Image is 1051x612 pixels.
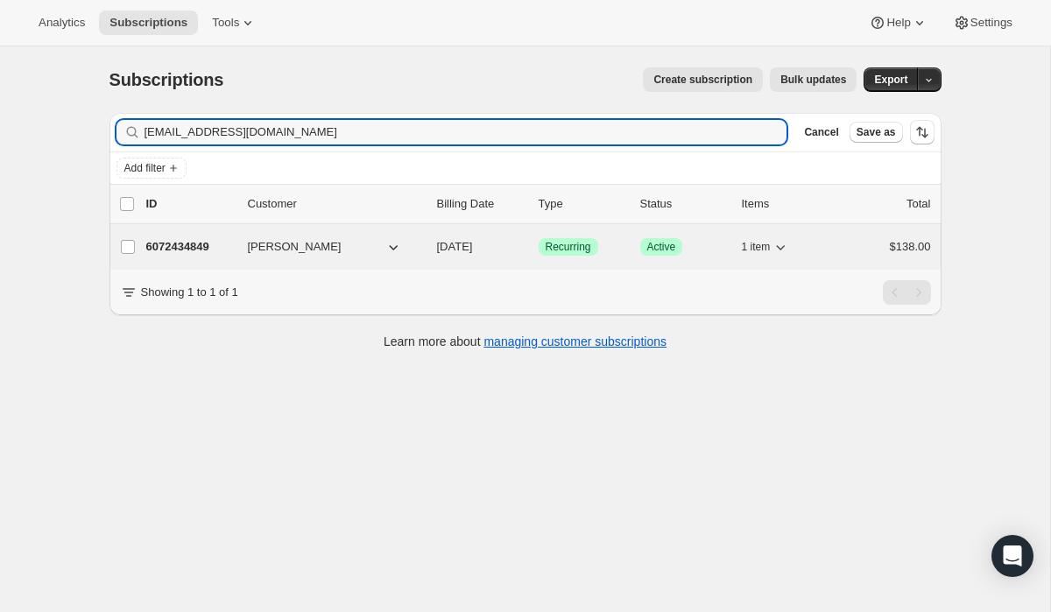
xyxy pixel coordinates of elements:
[910,120,935,144] button: Sort the results
[212,16,239,30] span: Tools
[146,195,931,213] div: IDCustomerBilling DateTypeStatusItemsTotal
[991,535,1033,577] div: Open Intercom Messenger
[770,67,857,92] button: Bulk updates
[886,16,910,30] span: Help
[850,122,903,143] button: Save as
[109,70,224,89] span: Subscriptions
[539,195,626,213] div: Type
[643,67,763,92] button: Create subscription
[890,240,931,253] span: $138.00
[384,333,667,350] p: Learn more about
[39,16,85,30] span: Analytics
[874,73,907,87] span: Export
[145,120,787,144] input: Filter subscribers
[201,11,267,35] button: Tools
[146,238,234,256] p: 6072434849
[483,334,667,348] a: managing customer subscriptions
[99,11,198,35] button: Subscriptions
[906,195,930,213] p: Total
[797,122,845,143] button: Cancel
[742,195,829,213] div: Items
[780,73,846,87] span: Bulk updates
[864,67,918,92] button: Export
[653,73,752,87] span: Create subscription
[28,11,95,35] button: Analytics
[804,125,838,139] span: Cancel
[858,11,938,35] button: Help
[640,195,728,213] p: Status
[248,195,423,213] p: Customer
[857,125,896,139] span: Save as
[116,158,187,179] button: Add filter
[248,238,342,256] span: [PERSON_NAME]
[546,240,591,254] span: Recurring
[970,16,1012,30] span: Settings
[742,240,771,254] span: 1 item
[141,284,238,301] p: Showing 1 to 1 of 1
[883,280,931,305] nav: Pagination
[437,195,525,213] p: Billing Date
[647,240,676,254] span: Active
[742,235,790,259] button: 1 item
[124,161,166,175] span: Add filter
[942,11,1023,35] button: Settings
[237,233,413,261] button: [PERSON_NAME]
[437,240,473,253] span: [DATE]
[146,195,234,213] p: ID
[109,16,187,30] span: Subscriptions
[146,235,931,259] div: 6072434849[PERSON_NAME][DATE]SuccessRecurringSuccessActive1 item$138.00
